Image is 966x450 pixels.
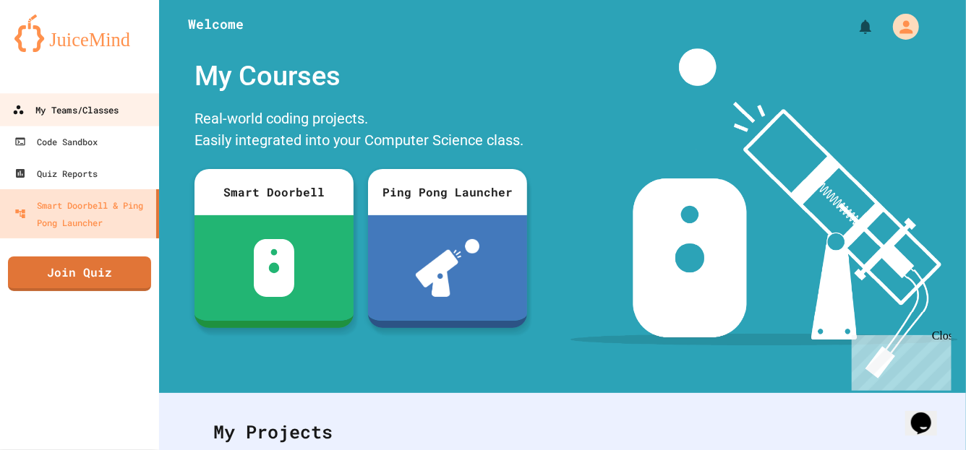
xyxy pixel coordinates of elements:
img: banner-image-my-projects.png [570,48,958,378]
div: Quiz Reports [14,165,98,182]
div: My Courses [187,48,534,104]
img: logo-orange.svg [14,14,145,52]
iframe: chat widget [905,392,952,436]
div: My Account [878,10,923,43]
div: Chat with us now!Close [6,6,100,92]
div: My Notifications [830,14,878,39]
div: Ping Pong Launcher [368,169,527,215]
img: sdb-white.svg [254,239,295,297]
img: ppl-with-ball.png [416,239,480,297]
iframe: chat widget [846,329,952,391]
div: Smart Doorbell & Ping Pong Launcher [14,196,150,231]
div: My Teams/Classes [12,101,119,119]
div: Smart Doorbell [195,169,354,215]
div: Code Sandbox [14,133,98,150]
div: Real-world coding projects. Easily integrated into your Computer Science class. [187,104,534,158]
a: Join Quiz [8,256,151,291]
